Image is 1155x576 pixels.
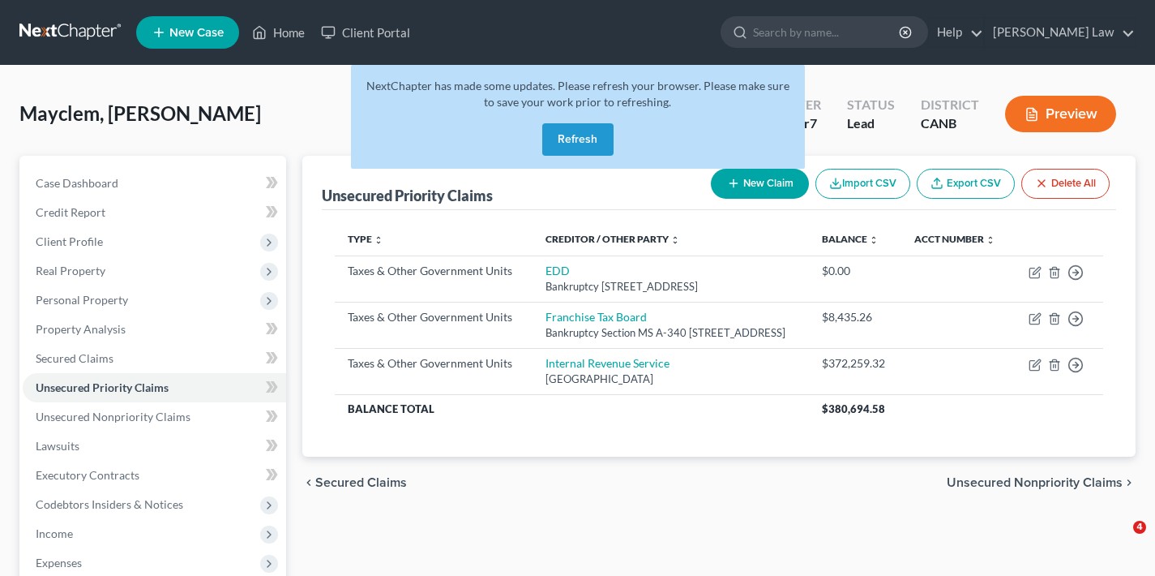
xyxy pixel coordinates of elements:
span: Expenses [36,556,82,570]
span: Secured Claims [315,476,407,489]
span: Unsecured Priority Claims [36,380,169,394]
span: Personal Property [36,293,128,307]
a: Internal Revenue Service [545,356,669,370]
button: Preview [1005,96,1116,132]
a: Secured Claims [23,344,286,373]
button: Unsecured Nonpriority Claims chevron_right [947,476,1136,489]
a: Unsecured Priority Claims [23,373,286,402]
div: Taxes & Other Government Units [348,355,520,372]
span: Mayclem, [PERSON_NAME] [19,101,261,125]
a: Executory Contracts [23,461,286,490]
span: Unsecured Nonpriority Claims [947,476,1123,489]
a: Balance unfold_more [822,233,879,245]
div: [GEOGRAPHIC_DATA] [545,372,795,387]
div: District [921,96,979,114]
a: Help [929,18,983,47]
i: unfold_more [670,235,680,245]
i: unfold_more [374,235,383,245]
a: EDD [545,264,570,277]
span: $380,694.58 [822,402,885,415]
iframe: Intercom live chat [1100,521,1139,560]
i: chevron_right [1123,476,1136,489]
span: 7 [810,115,817,131]
span: New Case [169,27,224,39]
div: $0.00 [822,263,888,279]
a: Unsecured Nonpriority Claims [23,402,286,432]
a: Acct Number unfold_more [914,233,995,245]
div: Taxes & Other Government Units [348,309,520,325]
a: Property Analysis [23,315,286,344]
a: Franchise Tax Board [545,310,647,324]
span: NextChapter has made some updates. Please refresh your browser. Please make sure to save your wor... [366,79,789,109]
button: Import CSV [815,169,910,199]
i: chevron_left [302,476,315,489]
a: Export CSV [917,169,1015,199]
div: CANB [921,114,979,133]
span: Executory Contracts [36,468,139,482]
button: Refresh [542,123,614,156]
input: Search by name... [753,17,901,47]
a: Creditor / Other Party unfold_more [545,233,680,245]
span: Case Dashboard [36,176,118,190]
i: unfold_more [869,235,879,245]
div: Unsecured Priority Claims [322,186,493,205]
button: Delete All [1021,169,1110,199]
span: Unsecured Nonpriority Claims [36,410,190,423]
span: Codebtors Insiders & Notices [36,497,183,511]
span: Lawsuits [36,439,79,453]
div: Status [847,96,895,114]
button: chevron_left Secured Claims [302,476,407,489]
div: $372,259.32 [822,355,888,372]
a: Lawsuits [23,432,286,461]
div: Bankruptcy [STREET_ADDRESS] [545,279,795,294]
a: Case Dashboard [23,169,286,198]
span: Secured Claims [36,351,113,365]
a: Type unfold_more [348,233,383,245]
a: [PERSON_NAME] Law [985,18,1135,47]
span: Income [36,527,73,540]
a: Credit Report [23,198,286,227]
i: unfold_more [986,235,995,245]
span: 4 [1133,521,1146,534]
a: Home [244,18,313,47]
span: Real Property [36,264,105,277]
span: Client Profile [36,234,103,248]
span: Credit Report [36,205,105,219]
span: Property Analysis [36,322,126,336]
button: New Claim [711,169,809,199]
th: Balance Total [335,394,808,423]
a: Client Portal [313,18,418,47]
div: Taxes & Other Government Units [348,263,520,279]
div: Bankruptcy Section MS A-340 [STREET_ADDRESS] [545,325,795,341]
div: Lead [847,114,895,133]
div: $8,435.26 [822,309,888,325]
